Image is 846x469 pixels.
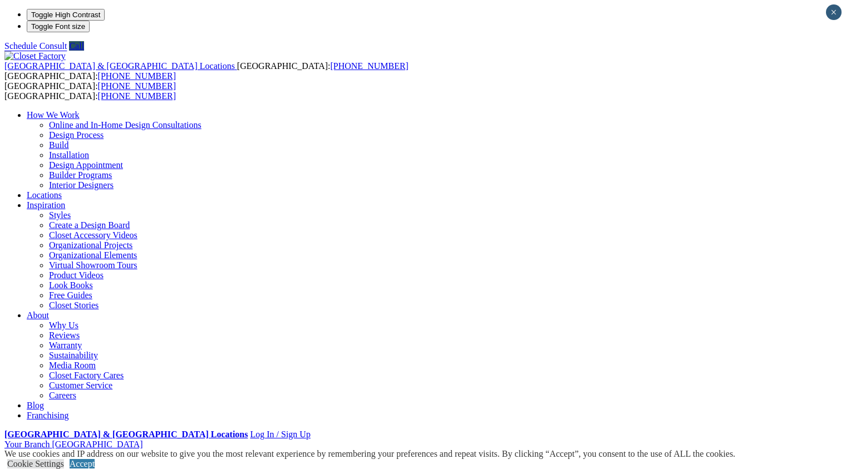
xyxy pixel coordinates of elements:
a: Closet Accessory Videos [49,230,137,240]
a: Inspiration [27,200,65,210]
a: Closet Stories [49,300,99,310]
a: Warranty [49,340,82,350]
a: [PHONE_NUMBER] [98,91,176,101]
a: About [27,310,49,320]
span: [GEOGRAPHIC_DATA] [52,440,142,449]
span: [GEOGRAPHIC_DATA]: [GEOGRAPHIC_DATA]: [4,61,409,81]
a: Look Books [49,280,93,290]
a: Reviews [49,330,80,340]
a: Organizational Projects [49,240,132,250]
a: Build [49,140,69,150]
a: Your Branch [GEOGRAPHIC_DATA] [4,440,143,449]
a: Schedule Consult [4,41,67,51]
button: Toggle Font size [27,21,90,32]
span: [GEOGRAPHIC_DATA] & [GEOGRAPHIC_DATA] Locations [4,61,235,71]
span: Your Branch [4,440,50,449]
a: Design Appointment [49,160,123,170]
a: Interior Designers [49,180,114,190]
a: Product Videos [49,270,104,280]
a: Locations [27,190,62,200]
a: Media Room [49,361,96,370]
a: Builder Programs [49,170,112,180]
a: How We Work [27,110,80,120]
a: Cookie Settings [7,459,64,468]
a: Franchising [27,411,69,420]
a: Sustainability [49,350,98,360]
a: Virtual Showroom Tours [49,260,137,270]
a: Styles [49,210,71,220]
img: Closet Factory [4,51,66,61]
span: Toggle High Contrast [31,11,100,19]
a: Why Us [49,320,78,330]
a: Customer Service [49,381,112,390]
a: Design Process [49,130,104,140]
a: Organizational Elements [49,250,137,260]
button: Toggle High Contrast [27,9,105,21]
a: Careers [49,391,76,400]
a: [PHONE_NUMBER] [98,81,176,91]
span: Toggle Font size [31,22,85,31]
a: Blog [27,401,44,410]
a: Online and In-Home Design Consultations [49,120,201,130]
a: Log In / Sign Up [250,429,310,439]
a: Create a Design Board [49,220,130,230]
a: [GEOGRAPHIC_DATA] & [GEOGRAPHIC_DATA] Locations [4,429,248,439]
div: We use cookies and IP address on our website to give you the most relevant experience by remember... [4,449,735,459]
a: [GEOGRAPHIC_DATA] & [GEOGRAPHIC_DATA] Locations [4,61,237,71]
button: Close [826,4,842,20]
a: [PHONE_NUMBER] [330,61,408,71]
a: Call [69,41,84,51]
a: Installation [49,150,89,160]
a: [PHONE_NUMBER] [98,71,176,81]
a: Accept [70,459,95,468]
span: [GEOGRAPHIC_DATA]: [GEOGRAPHIC_DATA]: [4,81,176,101]
a: Free Guides [49,290,92,300]
a: Closet Factory Cares [49,371,124,380]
